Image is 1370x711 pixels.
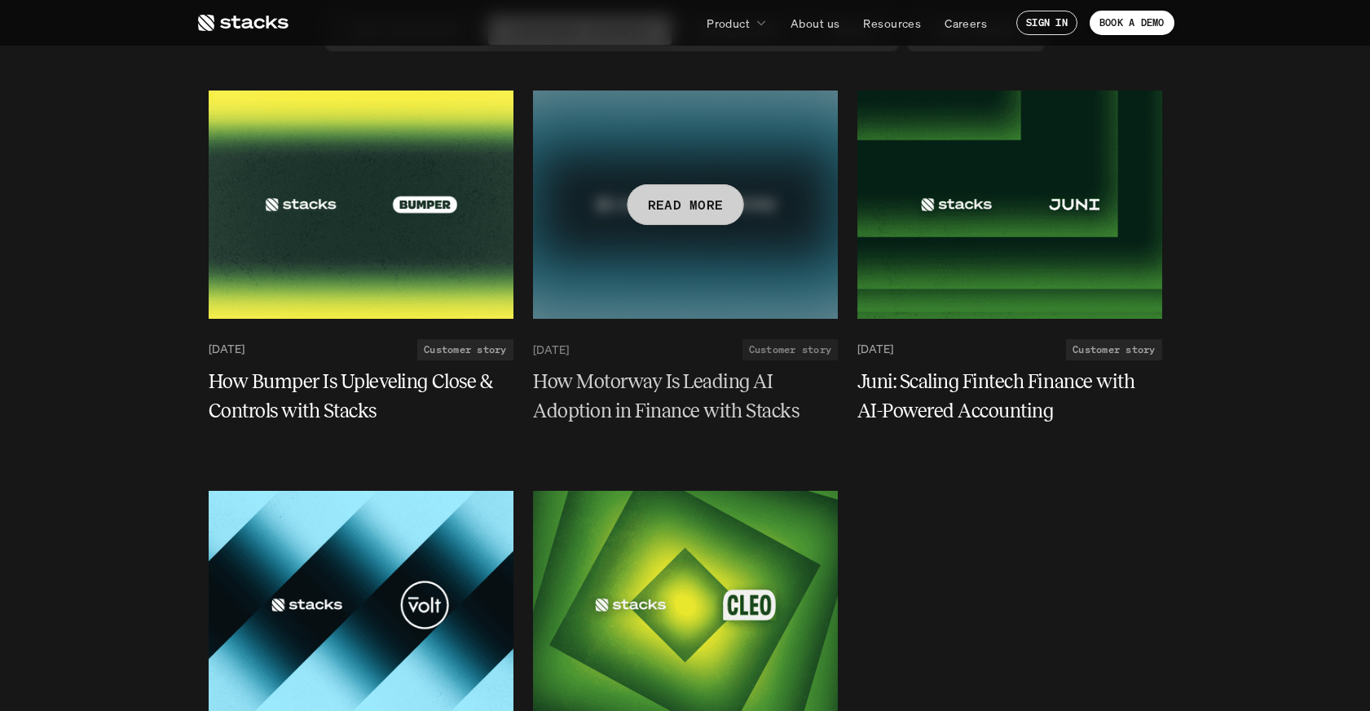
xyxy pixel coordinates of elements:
h2: Customer story [1073,344,1155,355]
a: How Bumper Is Upleveling Close & Controls with Stacks [209,367,513,426]
a: SIGN IN [1016,11,1077,35]
p: BOOK A DEMO [1099,17,1165,29]
h2: Customer story [424,344,506,355]
p: SIGN IN [1026,17,1068,29]
h2: Customer story [748,344,830,355]
a: [DATE]Customer story [209,339,513,360]
a: Privacy Policy [244,73,315,86]
p: [DATE] [533,342,569,356]
a: READ MORE [533,91,838,319]
p: READ MORE [647,192,723,216]
p: Resources [863,15,921,32]
p: About us [791,15,839,32]
p: Careers [945,15,987,32]
a: BOOK A DEMO [1090,11,1174,35]
a: Juni: Scaling Fintech Finance with AI-Powered Accounting [857,367,1162,426]
a: [DATE]Customer story [533,339,838,360]
p: Product [707,15,750,32]
img: Teal Flower [857,91,1162,319]
a: [DATE]Customer story [857,339,1162,360]
a: How Motorway Is Leading AI Adoption in Finance with Stacks [533,367,838,426]
p: [DATE] [209,342,244,356]
a: Careers [935,8,997,38]
h5: How Motorway Is Leading AI Adoption in Finance with Stacks [533,367,818,426]
p: [DATE] [857,342,893,356]
a: About us [781,8,849,38]
a: Resources [853,8,931,38]
h5: Juni: Scaling Fintech Finance with AI-Powered Accounting [857,367,1143,426]
h5: How Bumper Is Upleveling Close & Controls with Stacks [209,367,494,426]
